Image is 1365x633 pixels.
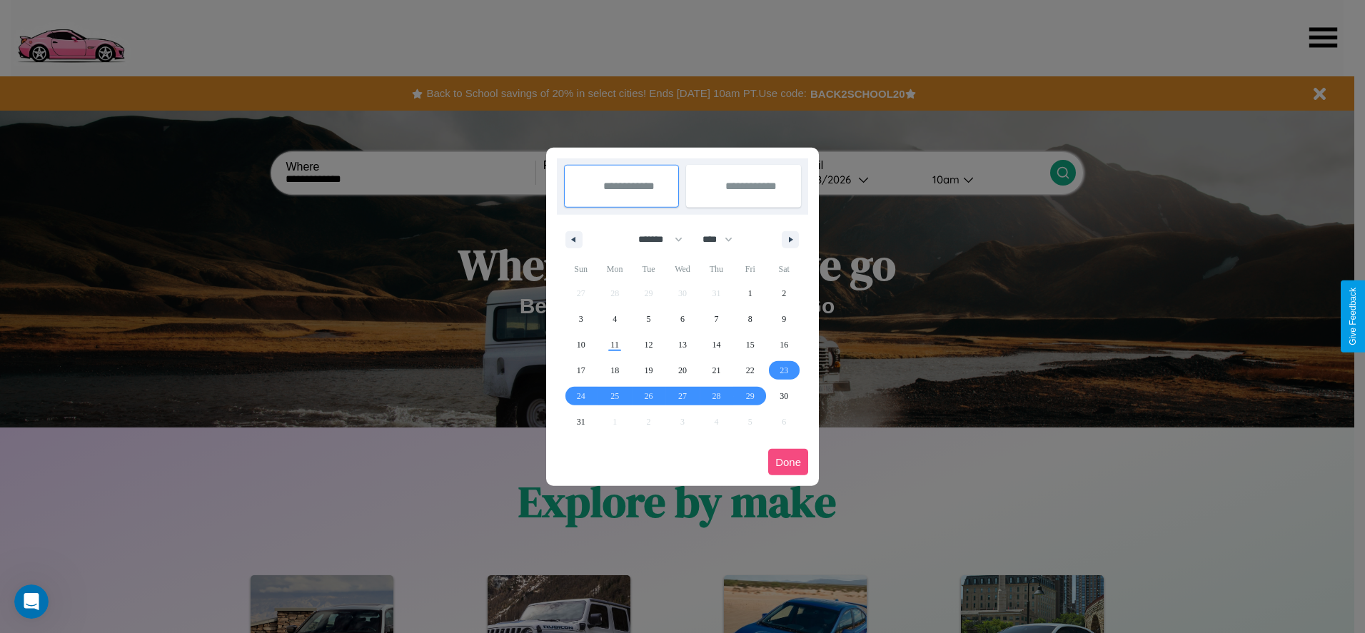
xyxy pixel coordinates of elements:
[767,306,801,332] button: 9
[746,332,755,358] span: 15
[733,383,767,409] button: 29
[632,306,665,332] button: 5
[1348,288,1358,345] div: Give Feedback
[577,358,585,383] span: 17
[678,332,687,358] span: 13
[665,383,699,409] button: 27
[665,306,699,332] button: 6
[564,258,598,280] span: Sun
[665,358,699,383] button: 20
[733,280,767,306] button: 1
[748,306,752,332] span: 8
[782,306,786,332] span: 9
[564,332,598,358] button: 10
[746,383,755,409] span: 29
[577,332,585,358] span: 10
[632,383,665,409] button: 26
[712,383,720,409] span: 28
[610,383,619,409] span: 25
[598,306,631,332] button: 4
[564,409,598,435] button: 31
[613,306,617,332] span: 4
[767,280,801,306] button: 2
[767,358,801,383] button: 23
[746,358,755,383] span: 22
[678,358,687,383] span: 20
[680,306,685,332] span: 6
[700,332,733,358] button: 14
[632,358,665,383] button: 19
[645,358,653,383] span: 19
[767,332,801,358] button: 16
[647,306,651,332] span: 5
[780,358,788,383] span: 23
[700,258,733,280] span: Thu
[733,258,767,280] span: Fri
[700,306,733,332] button: 7
[579,306,583,332] span: 3
[598,332,631,358] button: 11
[700,383,733,409] button: 28
[665,258,699,280] span: Wed
[564,306,598,332] button: 3
[780,332,788,358] span: 16
[598,383,631,409] button: 25
[564,383,598,409] button: 24
[645,383,653,409] span: 26
[714,306,718,332] span: 7
[712,332,720,358] span: 14
[782,280,786,306] span: 2
[767,383,801,409] button: 30
[733,306,767,332] button: 8
[645,332,653,358] span: 12
[610,358,619,383] span: 18
[665,332,699,358] button: 13
[632,258,665,280] span: Tue
[733,358,767,383] button: 22
[768,449,808,475] button: Done
[610,332,619,358] span: 11
[14,584,49,619] iframe: Intercom live chat
[598,258,631,280] span: Mon
[700,358,733,383] button: 21
[748,280,752,306] span: 1
[632,332,665,358] button: 12
[712,358,720,383] span: 21
[780,383,788,409] span: 30
[564,358,598,383] button: 17
[733,332,767,358] button: 15
[767,258,801,280] span: Sat
[577,409,585,435] span: 31
[678,383,687,409] span: 27
[577,383,585,409] span: 24
[598,358,631,383] button: 18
